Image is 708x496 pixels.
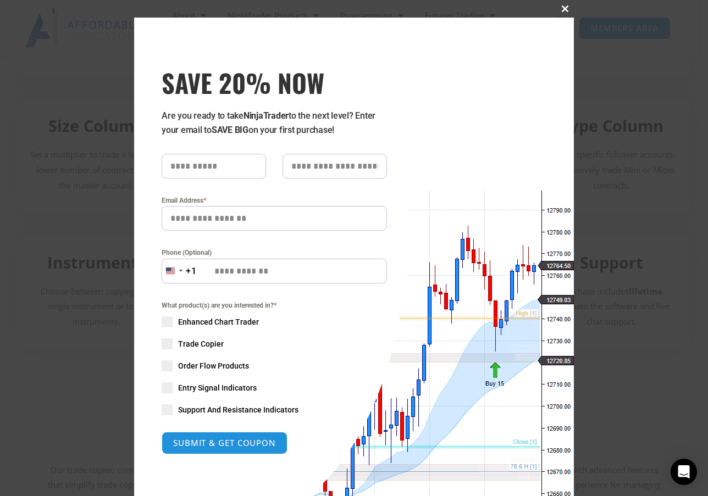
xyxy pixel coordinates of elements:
[178,316,259,327] span: Enhanced Chart Trader
[162,360,387,371] label: Order Flow Products
[162,316,387,327] label: Enhanced Chart Trader
[178,360,249,371] span: Order Flow Products
[178,382,257,393] span: Entry Signal Indicators
[162,195,387,206] label: Email Address
[162,404,387,415] label: Support And Resistance Indicators
[162,382,387,393] label: Entry Signal Indicators
[162,432,287,454] button: SUBMIT & GET COUPON
[186,264,197,278] div: +1
[178,338,224,349] span: Trade Copier
[162,338,387,349] label: Trade Copier
[244,110,289,121] strong: NinjaTrader
[178,404,298,415] span: Support And Resistance Indicators
[212,125,248,135] strong: SAVE BIG
[162,67,387,98] span: SAVE 20% NOW
[162,247,387,258] label: Phone (Optional)
[162,109,387,137] p: Are you ready to take to the next level? Enter your email to on your first purchase!
[671,459,697,485] div: Open Intercom Messenger
[162,259,197,283] button: Selected country
[162,300,387,311] span: What product(s) are you interested in?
